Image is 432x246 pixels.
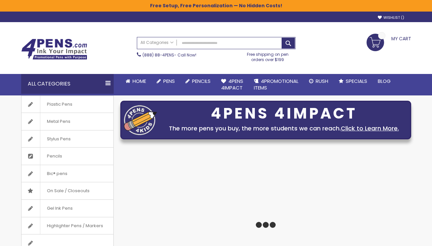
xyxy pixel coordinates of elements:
a: Pencils [180,74,216,88]
span: Home [133,78,146,85]
span: Pens [163,78,175,85]
span: Bic® pens [40,165,74,182]
div: All Categories [21,74,114,94]
span: - Call Now! [142,52,196,58]
a: 4PROMOTIONALITEMS [249,74,304,95]
a: Metal Pens [21,113,113,130]
span: Rush [316,78,328,85]
span: All Categories [140,40,174,45]
a: (888) 88-4PENS [142,52,174,58]
span: Pencils [40,148,69,165]
a: Home [120,74,151,88]
a: Pens [151,74,180,88]
span: Plastic Pens [40,96,79,113]
a: Pencils [21,148,113,165]
a: Bic® pens [21,165,113,182]
div: The more pens you buy, the more students we can reach. [160,124,408,133]
span: Highlighter Pens / Markers [40,217,110,234]
a: Gel Ink Pens [21,200,113,217]
a: Rush [304,74,334,88]
span: Blog [378,78,391,85]
a: Blog [373,74,396,88]
a: 4Pens4impact [216,74,249,95]
span: Gel Ink Pens [40,200,79,217]
div: 4PENS 4IMPACT [160,107,408,121]
a: Highlighter Pens / Markers [21,217,113,234]
a: Stylus Pens [21,130,113,148]
a: On Sale / Closeouts [21,182,113,199]
span: 4Pens 4impact [221,78,243,91]
span: Metal Pens [40,113,77,130]
img: four_pen_logo.png [124,105,157,135]
span: 4PROMOTIONAL ITEMS [254,78,298,91]
span: Specials [346,78,367,85]
a: Wishlist [378,15,404,20]
span: Stylus Pens [40,130,77,148]
a: Plastic Pens [21,96,113,113]
a: Click to Learn More. [341,124,399,132]
a: All Categories [137,37,177,48]
img: 4Pens Custom Pens and Promotional Products [21,39,87,60]
div: Free shipping on pen orders over $199 [240,49,295,62]
a: Specials [334,74,373,88]
span: On Sale / Closeouts [40,182,96,199]
span: Pencils [192,78,211,85]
